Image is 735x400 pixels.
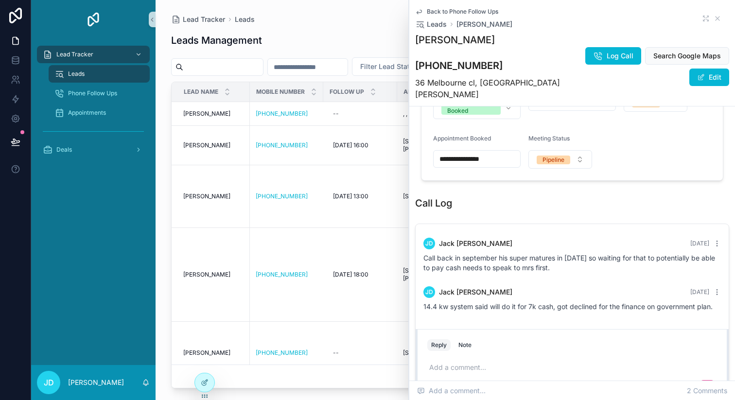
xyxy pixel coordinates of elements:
span: Appointments [68,109,106,117]
span: Phone Follow Ups [68,89,117,97]
h1: Leads Management [171,34,262,47]
a: [PHONE_NUMBER] [256,110,308,118]
a: [PERSON_NAME] [183,349,244,357]
a: Phone Follow Ups [49,85,150,102]
a: [DATE] 18:00 [329,267,391,282]
button: Select Button [528,150,592,169]
span: [DATE] [690,288,709,296]
button: Search Google Maps [645,47,729,65]
span: Lead Tracker [56,51,93,58]
a: [PHONE_NUMBER] [256,271,317,278]
span: [STREET_ADDRESS] [403,192,459,200]
a: [STREET_ADDRESS] [403,192,475,200]
button: Note [455,339,475,351]
div: Pipeline [542,156,564,164]
a: [PHONE_NUMBER] [256,349,308,357]
a: Lead Tracker [171,15,225,24]
a: [DATE] 13:00 [329,189,391,204]
div: Appointment Booked [447,99,495,115]
span: [PERSON_NAME] [183,271,230,278]
span: Leads [427,19,447,29]
p: [PERSON_NAME] [68,378,124,387]
button: Select Button [352,57,437,76]
button: Reply [427,339,451,351]
img: App logo [86,12,101,27]
a: [STREET_ADDRESS][PERSON_NAME] [403,267,475,282]
h1: Call Log [415,196,452,210]
a: [PHONE_NUMBER] [256,271,308,278]
a: Leads [49,65,150,83]
a: -- [329,345,391,361]
a: Deals [37,141,150,158]
span: Appointment Booked [433,135,491,142]
span: Call back in september his super matures in [DATE] so waiting for that to potentially be able to ... [423,254,715,272]
span: Log Call [607,51,633,61]
span: Filter Lead Status [360,62,418,71]
a: [PERSON_NAME] [183,110,244,118]
div: -- [333,349,339,357]
span: Add a comment... [417,386,486,396]
a: Lead Tracker [37,46,150,63]
a: [STREET_ADDRESS] [403,349,475,357]
span: [PERSON_NAME] [183,192,230,200]
a: -- [329,106,391,122]
div: Note [458,341,472,349]
button: Edit [689,69,729,86]
a: [PHONE_NUMBER] [256,110,317,118]
a: Leads [415,19,447,29]
button: Log Call [585,47,641,65]
div: -- [333,110,339,118]
a: [DATE] 16:00 [329,138,391,153]
a: [PERSON_NAME] [456,19,512,29]
a: [PERSON_NAME] [183,141,244,149]
span: Deals [56,146,72,154]
span: [STREET_ADDRESS] [403,349,459,357]
h1: [PERSON_NAME] [415,33,577,47]
span: [DATE] 16:00 [333,141,368,149]
span: Jack [PERSON_NAME] [439,239,512,248]
span: Lead Tracker [183,15,225,24]
span: Back to Phone Follow Ups [427,8,498,16]
span: Leads [68,70,85,78]
span: Mobile Number [256,88,305,96]
a: Back to Phone Follow Ups [415,8,498,16]
span: [PERSON_NAME] [183,110,230,118]
h4: 36 Melbourne cl, [GEOGRAPHIC_DATA][PERSON_NAME] [415,77,577,100]
span: [DATE] 18:00 [333,271,368,278]
a: Leads [235,15,255,24]
span: JD [425,240,433,247]
a: [PHONE_NUMBER] [256,141,308,149]
a: [STREET_ADDRESS][PERSON_NAME] [403,138,475,153]
span: Search Google Maps [653,51,721,61]
span: JD [425,288,433,296]
span: 2 Comments [687,386,727,396]
span: Lead Name [184,88,218,96]
a: [PHONE_NUMBER] [256,192,308,200]
a: Appointments [49,104,150,122]
span: [DATE] 13:00 [333,192,368,200]
span: 14.4 kw system said will do it for 7k cash, got declined for the finance on government plan. [423,302,713,311]
span: [PERSON_NAME] [183,349,230,357]
a: [PERSON_NAME] [183,271,244,278]
div: scrollable content [31,39,156,171]
span: Address [403,88,432,96]
a: [PHONE_NUMBER] [256,141,317,149]
a: [PHONE_NUMBER] [256,349,317,357]
span: Follow Up [330,88,364,96]
a: [PERSON_NAME] [183,192,244,200]
span: [DATE] [690,240,709,247]
h3: [PHONE_NUMBER] [415,58,577,73]
span: , , [403,110,407,118]
a: , , [403,110,475,118]
span: JD [44,377,54,388]
span: Meeting Status [528,135,570,142]
a: [PHONE_NUMBER] [256,192,317,200]
span: [PERSON_NAME] [183,141,230,149]
span: Jack [PERSON_NAME] [439,287,512,297]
